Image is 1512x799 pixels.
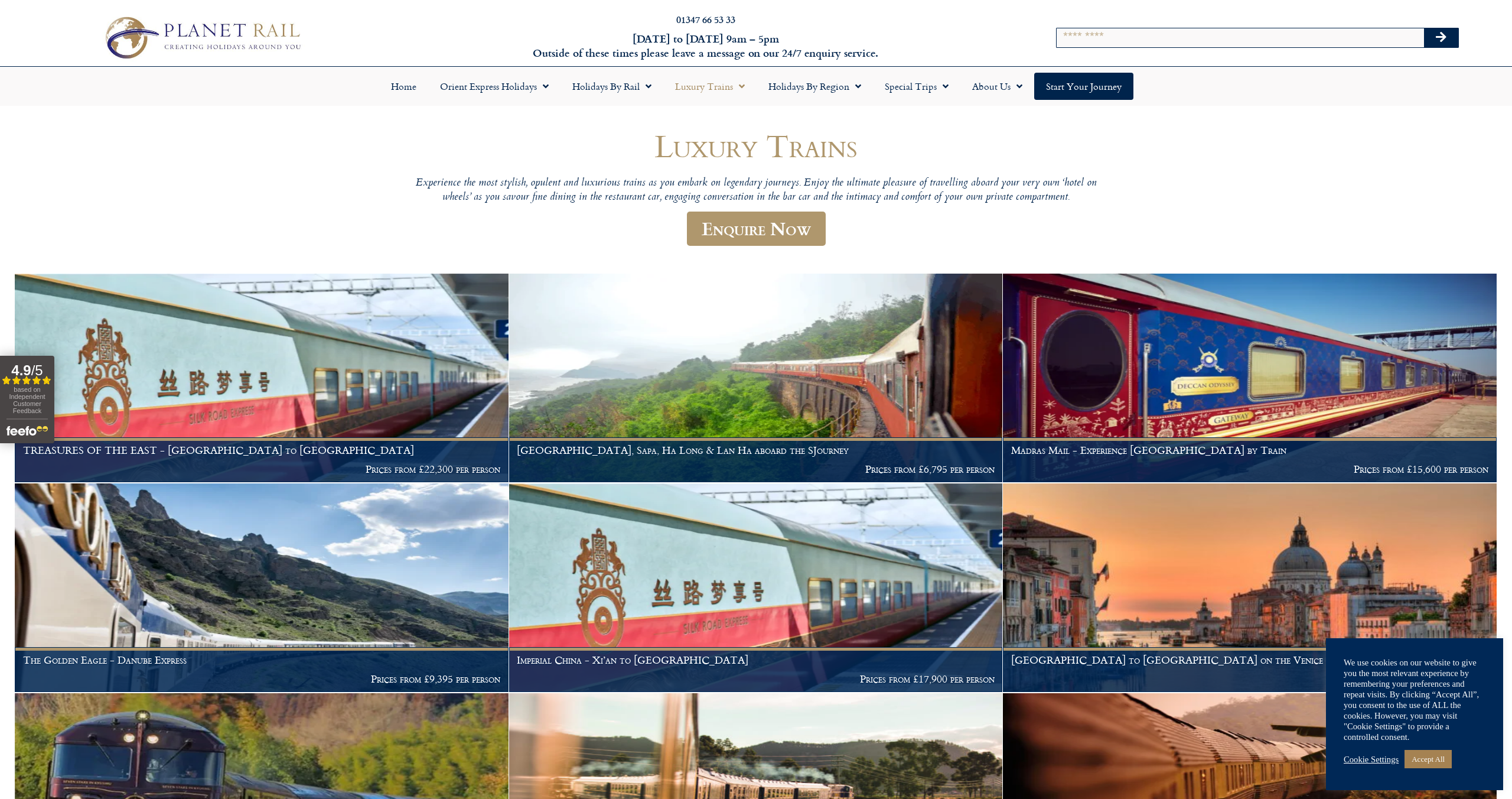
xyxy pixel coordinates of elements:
a: About Us [960,73,1034,100]
a: Imperial China - Xi’an to [GEOGRAPHIC_DATA] Prices from £17,900 per person [509,483,1003,693]
a: Cookie Settings [1344,754,1399,765]
p: Prices from £4,595 per person [1011,673,1489,685]
a: [GEOGRAPHIC_DATA], Sapa, Ha Long & Lan Ha aboard the SJourney Prices from £6,795 per person [509,274,1003,483]
img: Planet Rail Train Holidays Logo [97,12,306,63]
h1: [GEOGRAPHIC_DATA], Sapa, Ha Long & Lan Ha aboard the SJourney [517,444,995,456]
p: Prices from £9,395 per person [23,673,501,685]
img: Orient Express Special Venice compressed [1003,483,1497,692]
h1: TREASURES OF THE EAST - [GEOGRAPHIC_DATA] to [GEOGRAPHIC_DATA] [23,444,501,456]
a: Holidays by Rail [561,73,663,100]
h6: [DATE] to [DATE] 9am – 5pm Outside of these times please leave a message on our 24/7 enquiry serv... [406,32,1005,60]
p: Prices from £6,795 per person [517,463,995,475]
p: Prices from £17,900 per person [517,673,995,685]
h1: The Golden Eagle - Danube Express [23,654,501,666]
a: Accept All [1405,750,1452,768]
p: Experience the most stylish, opulent and luxurious trains as you embark on legendary journeys. En... [402,177,1110,204]
a: [GEOGRAPHIC_DATA] to [GEOGRAPHIC_DATA] on the Venice Simplon Orient Express Prices from £4,595 pe... [1003,483,1497,693]
a: Special Trips [873,73,960,100]
a: The Golden Eagle - Danube Express Prices from £9,395 per person [15,483,509,693]
p: Prices from £22,300 per person [23,463,501,475]
a: Madras Mail - Experience [GEOGRAPHIC_DATA] by Train Prices from £15,600 per person [1003,274,1497,483]
a: Luxury Trains [663,73,757,100]
h1: [GEOGRAPHIC_DATA] to [GEOGRAPHIC_DATA] on the Venice Simplon Orient Express [1011,654,1489,666]
a: Start your Journey [1034,73,1133,100]
div: We use cookies on our website to give you the most relevant experience by remembering your prefer... [1344,657,1485,742]
h1: Imperial China - Xi’an to [GEOGRAPHIC_DATA] [517,654,995,666]
h1: Madras Mail - Experience [GEOGRAPHIC_DATA] by Train [1011,444,1489,456]
a: Holidays by Region [757,73,873,100]
p: Prices from £15,600 per person [1011,463,1489,475]
a: Home [379,73,428,100]
a: 01347 66 53 33 [676,12,735,26]
a: TREASURES OF THE EAST - [GEOGRAPHIC_DATA] to [GEOGRAPHIC_DATA] Prices from £22,300 per person [15,274,509,483]
h1: Luxury Trains [402,128,1110,163]
button: Search [1424,28,1458,47]
a: Orient Express Holidays [428,73,561,100]
a: Enquire Now [687,212,826,246]
nav: Menu [6,73,1506,100]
